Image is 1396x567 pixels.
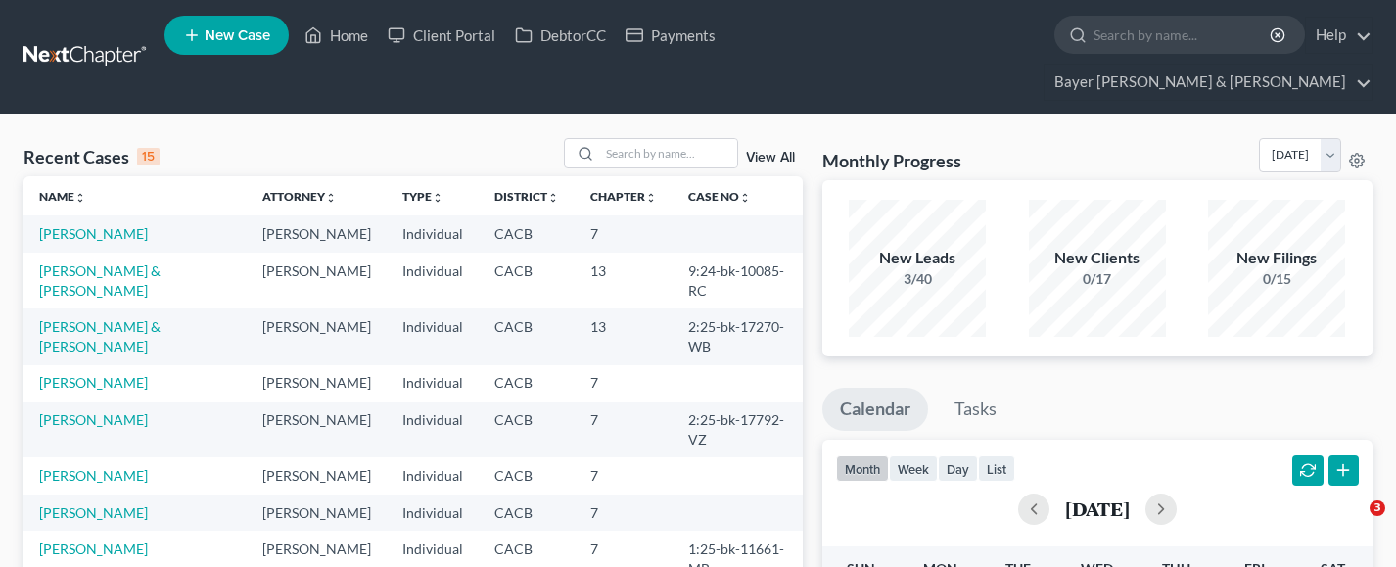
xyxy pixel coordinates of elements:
[137,148,160,165] div: 15
[378,18,505,53] a: Client Portal
[547,192,559,204] i: unfold_more
[39,318,161,354] a: [PERSON_NAME] & [PERSON_NAME]
[479,495,575,531] td: CACB
[494,189,559,204] a: Districtunfold_more
[575,402,673,457] td: 7
[505,18,616,53] a: DebtorCC
[575,365,673,402] td: 7
[822,388,928,431] a: Calendar
[575,253,673,308] td: 13
[39,504,148,521] a: [PERSON_NAME]
[836,455,889,482] button: month
[39,374,148,391] a: [PERSON_NAME]
[387,457,479,494] td: Individual
[247,495,387,531] td: [PERSON_NAME]
[1045,65,1372,100] a: Bayer [PERSON_NAME] & [PERSON_NAME]
[575,215,673,252] td: 7
[1370,500,1385,516] span: 3
[688,189,751,204] a: Case Nounfold_more
[938,455,978,482] button: day
[205,28,270,43] span: New Case
[39,411,148,428] a: [PERSON_NAME]
[39,467,148,484] a: [PERSON_NAME]
[575,308,673,364] td: 13
[479,365,575,402] td: CACB
[673,402,803,457] td: 2:25-bk-17792-VZ
[479,308,575,364] td: CACB
[39,189,86,204] a: Nameunfold_more
[387,402,479,457] td: Individual
[39,541,148,557] a: [PERSON_NAME]
[23,145,160,168] div: Recent Cases
[849,269,986,289] div: 3/40
[575,495,673,531] td: 7
[978,455,1015,482] button: list
[1029,269,1166,289] div: 0/17
[1208,269,1345,289] div: 0/15
[247,253,387,308] td: [PERSON_NAME]
[387,495,479,531] td: Individual
[673,253,803,308] td: 9:24-bk-10085-RC
[262,189,337,204] a: Attorneyunfold_more
[849,247,986,269] div: New Leads
[247,308,387,364] td: [PERSON_NAME]
[247,402,387,457] td: [PERSON_NAME]
[387,215,479,252] td: Individual
[479,457,575,494] td: CACB
[432,192,443,204] i: unfold_more
[1094,17,1273,53] input: Search by name...
[889,455,938,482] button: week
[590,189,657,204] a: Chapterunfold_more
[39,262,161,299] a: [PERSON_NAME] & [PERSON_NAME]
[325,192,337,204] i: unfold_more
[479,215,575,252] td: CACB
[822,149,961,172] h3: Monthly Progress
[600,139,737,167] input: Search by name...
[937,388,1014,431] a: Tasks
[575,457,673,494] td: 7
[673,308,803,364] td: 2:25-bk-17270-WB
[295,18,378,53] a: Home
[746,151,795,165] a: View All
[247,457,387,494] td: [PERSON_NAME]
[247,215,387,252] td: [PERSON_NAME]
[1208,247,1345,269] div: New Filings
[616,18,725,53] a: Payments
[247,365,387,402] td: [PERSON_NAME]
[39,225,148,242] a: [PERSON_NAME]
[387,365,479,402] td: Individual
[1029,247,1166,269] div: New Clients
[479,253,575,308] td: CACB
[1065,498,1130,519] h2: [DATE]
[1306,18,1372,53] a: Help
[645,192,657,204] i: unfold_more
[387,253,479,308] td: Individual
[387,308,479,364] td: Individual
[402,189,443,204] a: Typeunfold_more
[1329,500,1376,547] iframe: Intercom live chat
[479,402,575,457] td: CACB
[739,192,751,204] i: unfold_more
[74,192,86,204] i: unfold_more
